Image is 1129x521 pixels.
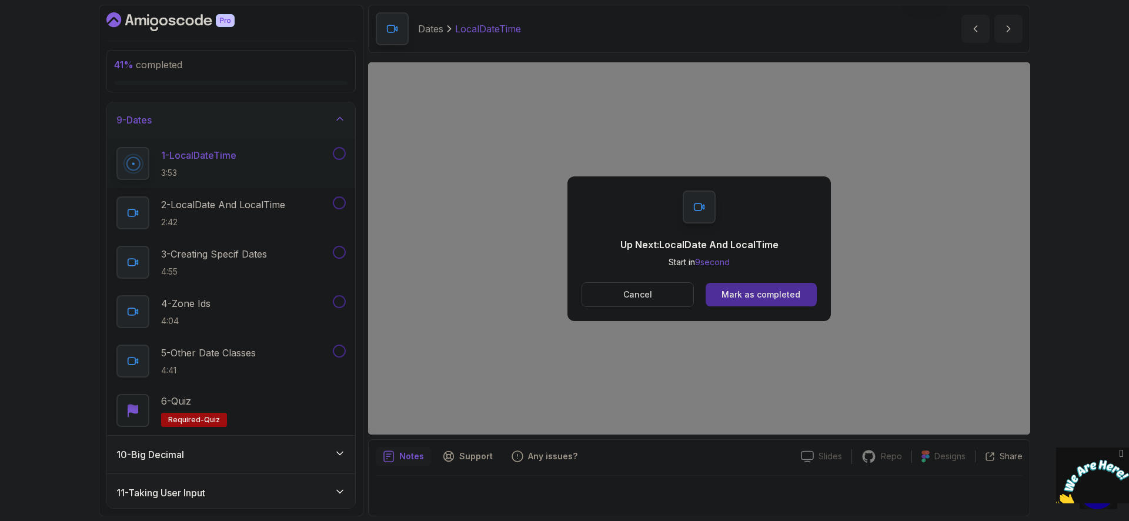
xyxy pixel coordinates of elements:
p: Dates [418,22,443,36]
button: 11-Taking User Input [107,474,355,512]
h3: 9 - Dates [116,113,152,127]
h3: 10 - Big Decimal [116,447,184,462]
button: 4-Zone Ids4:04 [116,295,346,328]
p: Support [459,450,493,462]
p: 4 - Zone Ids [161,296,211,310]
div: Mark as completed [722,289,800,300]
span: quiz [204,415,220,425]
span: 9 second [695,257,730,267]
p: Designs [934,450,966,462]
button: Cancel [582,282,694,307]
button: 6-QuizRequired-quiz [116,394,346,427]
p: 3:53 [161,167,236,179]
p: Cancel [623,289,652,300]
p: 4:41 [161,365,256,376]
h3: 11 - Taking User Input [116,486,205,500]
button: 9-Dates [107,101,355,139]
iframe: chat widget [1056,447,1129,503]
button: Feedback button [505,447,584,466]
p: 2:42 [161,216,285,228]
button: notes button [376,447,431,466]
button: next content [994,15,1023,43]
iframe: 1 - LocalDateTime [368,62,1030,435]
p: Start in [620,256,779,268]
p: 3 - Creating Specif Dates [161,247,267,261]
span: Required- [168,415,204,425]
button: 2-LocalDate And LocalTime2:42 [116,196,346,229]
button: Support button [436,447,500,466]
p: 4:04 [161,315,211,327]
p: Share [1000,450,1023,462]
button: 3-Creating Specif Dates4:55 [116,246,346,279]
p: Slides [819,450,842,462]
a: Dashboard [106,12,262,31]
p: 5 - Other Date Classes [161,346,256,360]
p: Any issues? [528,450,577,462]
span: 41 % [114,59,133,71]
button: 5-Other Date Classes4:41 [116,345,346,378]
p: Notes [399,450,424,462]
p: Up Next: LocalDate And LocalTime [620,238,779,252]
p: 1 - LocalDateTime [161,148,236,162]
p: Repo [881,450,902,462]
button: Share [975,450,1023,462]
button: 1-LocalDateTime3:53 [116,147,346,180]
p: 2 - LocalDate And LocalTime [161,198,285,212]
span: completed [114,59,182,71]
p: 6 - Quiz [161,394,191,408]
p: LocalDateTime [455,22,521,36]
p: 4:55 [161,266,267,278]
button: 10-Big Decimal [107,436,355,473]
button: previous content [961,15,990,43]
button: Mark as completed [706,283,817,306]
